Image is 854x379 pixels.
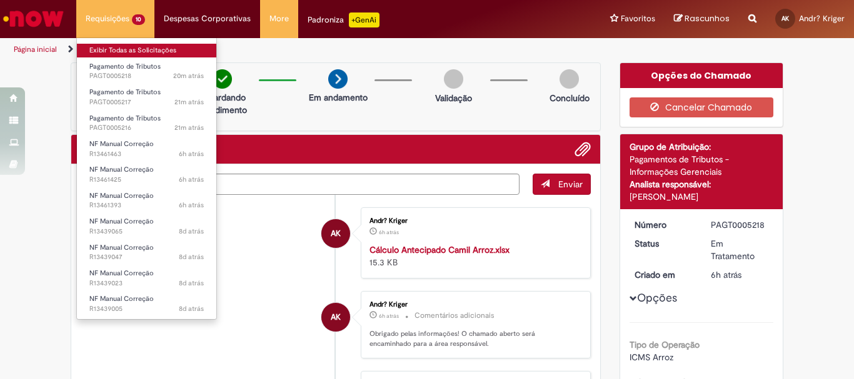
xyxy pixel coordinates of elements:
img: ServiceNow [1,6,66,31]
time: 22/08/2025 10:34:25 [179,227,204,236]
span: Favoritos [621,12,655,25]
ul: Requisições [76,37,217,320]
span: NF Manual Correção [89,217,154,226]
span: R13439005 [89,304,204,314]
div: Em Tratamento [711,237,769,262]
span: Andr? Kriger [799,13,845,24]
a: Aberto R13439005 : NF Manual Correção [77,292,216,315]
span: Pagamento de Tributos [89,62,161,71]
span: NF Manual Correção [89,139,154,149]
a: Aberto R13461393 : NF Manual Correção [77,189,216,212]
dt: Número [625,219,702,231]
a: Aberto PAGT0005218 : Pagamento de Tributos [77,60,216,83]
div: PAGT0005218 [711,219,769,231]
time: 29/08/2025 10:22:33 [379,229,399,236]
div: 29/08/2025 10:22:33 [711,268,769,281]
small: Comentários adicionais [414,310,495,321]
div: [PERSON_NAME] [630,190,774,203]
button: Cancelar Chamado [630,97,774,117]
img: img-circle-grey.png [444,69,463,89]
time: 22/08/2025 10:26:34 [179,278,204,288]
span: 6h atrás [179,200,204,210]
a: Aberto R13439047 : NF Manual Correção [77,241,216,264]
span: Enviar [558,179,583,190]
span: R13461393 [89,200,204,210]
time: 29/08/2025 10:17:22 [179,175,204,184]
span: Despesas Corporativas [164,12,251,25]
time: 29/08/2025 15:39:51 [174,97,204,107]
dt: Criado em [625,268,702,281]
p: Validação [435,92,472,104]
span: 6h atrás [379,312,399,320]
div: Andr? Kriger [321,219,350,248]
span: R13439023 [89,278,204,288]
span: NF Manual Correção [89,165,154,174]
p: +GenAi [349,12,379,27]
span: 8d atrás [179,278,204,288]
div: Analista responsável: [630,178,774,190]
ul: Trilhas de página [9,38,560,61]
div: Andr? Kriger [369,217,578,225]
span: NF Manual Correção [89,294,154,303]
p: Obrigado pelas informações! O chamado aberto será encaminhado para a área responsável. [369,329,578,348]
time: 29/08/2025 10:22:33 [711,269,741,280]
a: Rascunhos [674,13,730,25]
span: R13461463 [89,149,204,159]
textarea: Digite sua mensagem aqui... [81,174,520,195]
time: 29/08/2025 15:39:50 [174,123,204,132]
img: arrow-next.png [328,69,348,89]
time: 22/08/2025 10:22:17 [179,304,204,313]
div: Andr? Kriger [321,303,350,332]
span: ICMS Arroz [630,352,673,363]
span: Pagamento de Tributos [89,114,161,123]
p: Em andamento [309,91,368,104]
div: Grupo de Atribuição: [630,140,774,153]
b: Tipo de Operação [630,339,700,350]
time: 29/08/2025 10:13:11 [179,200,204,210]
span: 6h atrás [179,149,204,159]
span: 8d atrás [179,227,204,236]
span: NF Manual Correção [89,268,154,278]
span: AK [781,14,789,22]
span: More [269,12,289,25]
time: 29/08/2025 10:22:33 [379,312,399,320]
time: 22/08/2025 10:31:02 [179,252,204,262]
button: Enviar [533,174,591,195]
dt: Status [625,237,702,250]
time: 29/08/2025 10:24:18 [179,149,204,159]
span: 8d atrás [179,252,204,262]
span: NF Manual Correção [89,191,154,200]
span: R13439065 [89,227,204,237]
img: check-circle-green.png [213,69,232,89]
div: Andr? Kriger [369,301,578,308]
span: 6h atrás [179,175,204,184]
img: img-circle-grey.png [560,69,579,89]
a: Cálculo Antecipado Camil Arroz.xlsx [369,244,510,255]
span: PAGT0005218 [89,71,204,81]
span: Pagamento de Tributos [89,87,161,97]
span: 8d atrás [179,304,204,313]
p: Concluído [550,92,590,104]
span: PAGT0005217 [89,97,204,107]
div: Opções do Chamado [620,63,783,88]
a: Aberto R13439065 : NF Manual Correção [77,215,216,238]
span: 21m atrás [174,123,204,132]
span: NF Manual Correção [89,243,154,252]
span: PAGT0005216 [89,123,204,133]
span: 20m atrás [173,71,204,81]
span: Requisições [86,12,129,25]
span: 6h atrás [379,229,399,236]
a: Página inicial [14,44,57,54]
p: Aguardando atendimento [192,91,253,116]
div: Padroniza [308,12,379,27]
a: Aberto PAGT0005216 : Pagamento de Tributos [77,112,216,135]
span: 6h atrás [711,269,741,280]
a: Aberto R13439023 : NF Manual Correção [77,267,216,290]
span: R13439047 [89,252,204,262]
div: 15.3 KB [369,244,578,268]
span: 21m atrás [174,97,204,107]
a: Exibir Todas as Solicitações [77,44,216,57]
span: R13461425 [89,175,204,185]
a: Aberto R13461463 : NF Manual Correção [77,137,216,160]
